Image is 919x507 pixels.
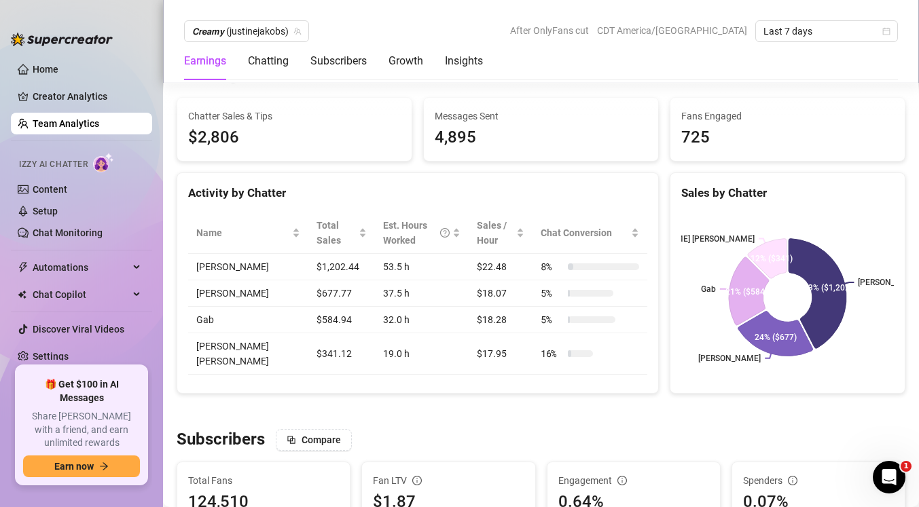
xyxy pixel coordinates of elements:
[412,476,422,485] span: info-circle
[469,307,533,333] td: $18.28
[184,53,226,69] div: Earnings
[440,218,450,248] span: question-circle
[18,262,29,273] span: thunderbolt
[93,153,114,172] img: AI Chatter
[33,118,99,129] a: Team Analytics
[188,254,308,280] td: [PERSON_NAME]
[33,351,69,362] a: Settings
[308,307,375,333] td: $584.94
[18,290,26,299] img: Chat Copilot
[469,212,533,254] th: Sales / Hour
[33,284,129,305] span: Chat Copilot
[375,280,469,307] td: 37.5 h
[188,109,401,124] span: Chatter Sales & Tips
[445,53,483,69] div: Insights
[248,53,289,69] div: Chatting
[293,27,302,35] span: team
[310,53,367,69] div: Subscribers
[33,64,58,75] a: Home
[33,227,103,238] a: Chat Monitoring
[558,473,709,488] div: Engagement
[541,312,562,327] span: 5 %
[23,378,140,405] span: 🎁 Get $100 in AI Messages
[901,461,912,472] span: 1
[469,280,533,307] td: $18.07
[510,20,589,41] span: After OnlyFans cut
[882,27,890,35] span: calendar
[302,434,341,445] span: Compare
[287,435,296,445] span: block
[99,462,109,471] span: arrow-right
[469,254,533,280] td: $22.48
[681,109,894,124] span: Fans Engaged
[375,333,469,375] td: 19.0 h
[317,218,356,248] span: Total Sales
[308,280,375,307] td: $677.77
[383,218,450,248] div: Est. Hours Worked
[54,461,94,472] span: Earn now
[196,225,289,240] span: Name
[33,257,129,278] span: Automations
[373,473,524,488] div: Fan LTV
[188,333,308,375] td: [PERSON_NAME] [PERSON_NAME]
[188,125,401,151] span: $2,806
[23,410,140,450] span: Share [PERSON_NAME] with a friend, and earn unlimited rewards
[276,429,352,451] button: Compare
[541,346,562,361] span: 16 %
[788,476,797,485] span: info-circle
[308,254,375,280] td: $1,202.44
[541,286,562,301] span: 5 %
[33,184,67,195] a: Content
[11,33,113,46] img: logo-BBDzfeDw.svg
[33,324,124,335] a: Discover Viral Videos
[23,455,140,477] button: Earn nowarrow-right
[375,307,469,333] td: 32.0 h
[533,212,647,254] th: Chat Conversion
[188,473,339,488] span: Total Fans
[188,212,308,254] th: Name
[763,21,890,41] span: Last 7 days
[469,333,533,375] td: $17.95
[701,284,716,294] text: Gab
[188,184,647,202] div: Activity by Chatter
[435,125,647,151] div: 4,895
[628,234,755,244] text: [PERSON_NAME] [PERSON_NAME]
[188,307,308,333] td: Gab
[435,109,647,124] span: Messages Sent
[308,212,375,254] th: Total Sales
[477,218,513,248] span: Sales / Hour
[19,158,88,171] span: Izzy AI Chatter
[192,21,301,41] span: 𝘾𝙧𝙚𝙖𝙢𝙮 (justinejakobs)
[177,429,265,451] h3: Subscribers
[681,184,894,202] div: Sales by Chatter
[743,473,894,488] div: Spenders
[188,280,308,307] td: [PERSON_NAME]
[33,86,141,107] a: Creator Analytics
[33,206,58,217] a: Setup
[698,354,761,363] text: [PERSON_NAME]
[873,461,905,493] iframe: Intercom live chat
[541,259,562,274] span: 8 %
[541,225,628,240] span: Chat Conversion
[389,53,423,69] div: Growth
[617,476,627,485] span: info-circle
[308,333,375,375] td: $341.12
[375,254,469,280] td: 53.5 h
[681,125,894,151] div: 725
[597,20,747,41] span: CDT America/[GEOGRAPHIC_DATA]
